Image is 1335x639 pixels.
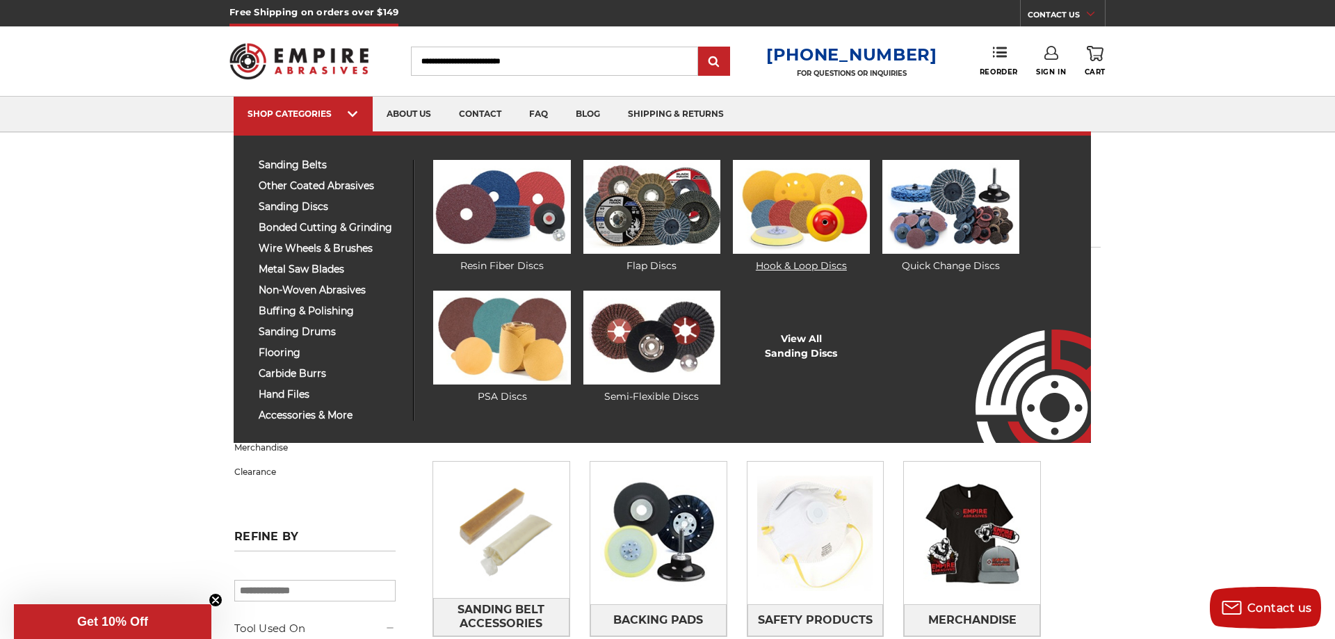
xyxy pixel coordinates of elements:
[445,97,515,132] a: contact
[583,160,720,254] img: Flap Discs
[229,34,369,88] img: Empire Abrasives
[259,348,403,358] span: flooring
[209,593,222,607] button: Close teaser
[77,615,148,629] span: Get 10% Off
[765,332,837,361] a: View AllSanding Discs
[882,160,1019,254] img: Quick Change Discs
[980,67,1018,76] span: Reorder
[1085,67,1106,76] span: Cart
[614,97,738,132] a: shipping & returns
[882,160,1019,273] a: Quick Change Discs
[733,160,870,254] img: Hook & Loop Discs
[259,223,403,233] span: bonded cutting & grinding
[613,608,703,632] span: Backing Pads
[1247,601,1312,615] span: Contact us
[433,598,569,636] a: Sanding Belt Accessories
[515,97,562,132] a: faq
[259,327,403,337] span: sanding drums
[980,46,1018,76] a: Reorder
[747,465,884,601] img: Safety Products
[259,202,403,212] span: sanding discs
[928,608,1017,632] span: Merchandise
[733,160,870,273] a: Hook & Loop Discs
[1036,67,1066,76] span: Sign In
[562,97,614,132] a: blog
[950,289,1091,443] img: Empire Abrasives Logo Image
[433,291,570,385] img: PSA Discs
[248,108,359,119] div: SHOP CATEGORIES
[234,460,396,484] a: Clearance
[259,243,403,254] span: wire wheels & brushes
[433,291,570,404] a: PSA Discs
[700,48,728,76] input: Submit
[583,291,720,404] a: Semi-Flexible Discs
[259,410,403,421] span: accessories & more
[259,369,403,379] span: carbide burrs
[1085,46,1106,76] a: Cart
[259,264,403,275] span: metal saw blades
[259,306,403,316] span: buffing & polishing
[1028,7,1105,26] a: CONTACT US
[766,69,937,78] p: FOR QUESTIONS OR INQUIRIES
[904,604,1040,636] a: Merchandise
[234,620,396,637] h5: Tool Used On
[259,285,403,296] span: non-woven abrasives
[904,465,1040,601] img: Merchandise
[433,160,570,254] img: Resin Fiber Discs
[259,160,403,170] span: sanding belts
[234,530,396,551] h5: Refine by
[433,462,569,598] img: Sanding Belt Accessories
[590,604,727,636] a: Backing Pads
[433,160,570,273] a: Resin Fiber Discs
[234,435,396,460] a: Merchandise
[373,97,445,132] a: about us
[766,45,937,65] a: [PHONE_NUMBER]
[14,604,211,639] div: Get 10% OffClose teaser
[1210,587,1321,629] button: Contact us
[259,389,403,400] span: hand files
[583,291,720,385] img: Semi-Flexible Discs
[583,160,720,273] a: Flap Discs
[758,608,873,632] span: Safety Products
[434,598,569,636] span: Sanding Belt Accessories
[590,465,727,601] img: Backing Pads
[747,604,884,636] a: Safety Products
[259,181,403,191] span: other coated abrasives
